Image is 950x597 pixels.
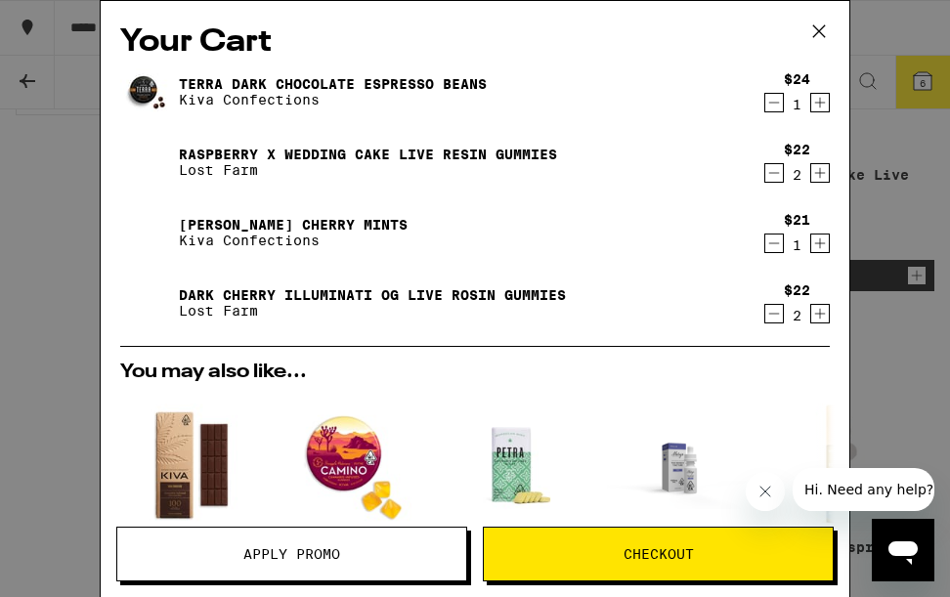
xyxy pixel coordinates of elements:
img: Dark Cherry Illuminati OG Live Rosin Gummies [120,276,175,330]
iframe: Close message [746,472,785,511]
span: Checkout [624,547,694,561]
div: $21 [784,212,810,228]
p: Lost Farm [179,162,557,178]
img: Kiva Confections - Petra Moroccan Mints [445,392,591,538]
p: Kiva Confections [179,233,408,248]
div: 1 [784,97,810,112]
img: Papa & Barkley - 1:3 Releaf Body Oil - 300mg [769,392,916,538]
img: Mary's Medicinals - Relax THC Tincture - 1000mg [607,392,754,538]
p: Lost Farm [179,303,566,319]
iframe: Button to launch messaging window [872,519,934,581]
div: $24 [784,71,810,87]
button: Apply Promo [116,527,467,581]
button: Decrement [764,163,784,183]
span: Apply Promo [243,547,340,561]
div: 1 [784,237,810,253]
div: 2 [784,308,810,323]
button: Increment [810,234,830,253]
div: $22 [784,142,810,157]
h2: Your Cart [120,21,830,64]
h2: You may also like... [120,362,830,382]
div: 2 [784,167,810,183]
button: Increment [810,163,830,183]
button: Increment [810,304,830,323]
a: [PERSON_NAME] Cherry Mints [179,217,408,233]
p: Kiva Confections [179,92,487,107]
button: Decrement [764,304,784,323]
div: $22 [784,282,810,298]
a: Dark Cherry Illuminati OG Live Rosin Gummies [179,287,566,303]
button: Decrement [764,93,784,112]
img: Kiva Confections - Dark Chocolate Bar [120,392,267,538]
a: Raspberry x Wedding Cake Live Resin Gummies [179,147,557,162]
a: Terra Dark Chocolate Espresso Beans [179,76,487,92]
img: Terra Dark Chocolate Espresso Beans [120,64,175,119]
button: Checkout [483,527,834,581]
img: Petra Tart Cherry Mints [120,205,175,260]
button: Increment [810,93,830,112]
img: Raspberry x Wedding Cake Live Resin Gummies [120,135,175,190]
img: Camino - Pineapple Habanero Uplifting Gummies [282,392,429,538]
button: Decrement [764,234,784,253]
iframe: Message from company [793,468,934,511]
